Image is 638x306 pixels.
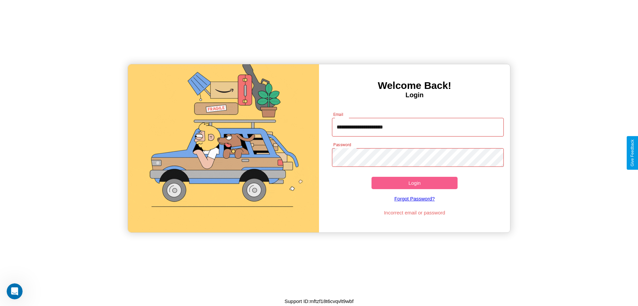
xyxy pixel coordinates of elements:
img: gif [128,64,319,232]
div: Give Feedback [630,140,635,166]
label: Password [333,142,351,148]
iframe: Intercom live chat [7,283,23,299]
h4: Login [319,91,510,99]
label: Email [333,112,344,117]
p: Incorrect email or password [329,208,501,217]
a: Forgot Password? [329,189,501,208]
p: Support ID: mftzf18t6cvqvlt9wbf [284,297,354,306]
h3: Welcome Back! [319,80,510,91]
button: Login [372,177,458,189]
